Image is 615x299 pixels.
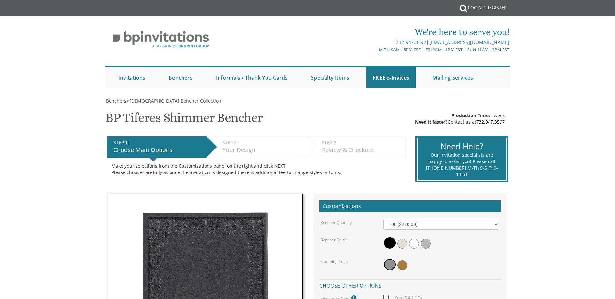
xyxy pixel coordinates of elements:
span: Benchers [106,98,126,104]
label: Bencher Color [320,237,346,243]
div: Review & Checkout [322,146,402,154]
div: STEP 2: [222,139,302,146]
a: 732.947.3597 [476,119,505,125]
span: [DEMOGRAPHIC_DATA] Bencher Collection [130,98,221,104]
div: 1 week Contact us at [415,112,505,125]
span: Need it faster? [415,119,448,125]
div: Choose Main Options [113,146,203,154]
iframe: chat widget [575,259,615,289]
a: [DEMOGRAPHIC_DATA] Bencher Collection [129,98,221,104]
span: > [126,98,221,104]
div: STEP 3: [322,139,402,146]
a: Benchers [105,98,126,104]
a: Benchers [162,67,199,88]
h4: Choose other options [319,279,501,291]
a: FREE e-Invites [366,67,416,88]
a: Specialty Items [304,67,356,88]
a: Invitations [112,67,152,88]
a: Informals / Thank You Cards [209,67,294,88]
div: Our invitation specialists are happy to assist you! Please call [PHONE_NUMBER] M-Th 9-5 Fr 9-1 EST [426,152,498,178]
a: 732.947.3597 [396,39,426,45]
div: M-Th 9am - 5pm EST | Fri 9am - 1pm EST | Sun 11am - 3pm EST [241,46,510,53]
div: Need Help? [426,140,498,152]
div: Your Design [222,146,302,154]
img: BP Invitation Loft [105,26,217,53]
a: [EMAIL_ADDRESS][DOMAIN_NAME] [429,39,510,45]
h1: BP Tiferes Shimmer Bencher [105,111,263,130]
label: Bencher Quantity [320,220,352,225]
div: STEP 1: [113,139,203,146]
div: We're here to serve you! [241,26,510,39]
div: | [241,39,510,46]
h2: Customizations [319,200,501,213]
label: Stamping Color [320,259,348,264]
span: Production Time: [451,112,490,118]
a: Mailing Services [426,67,479,88]
div: Make your selections from the Customizations panel on the right and click NEXT Please choose care... [112,163,400,176]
